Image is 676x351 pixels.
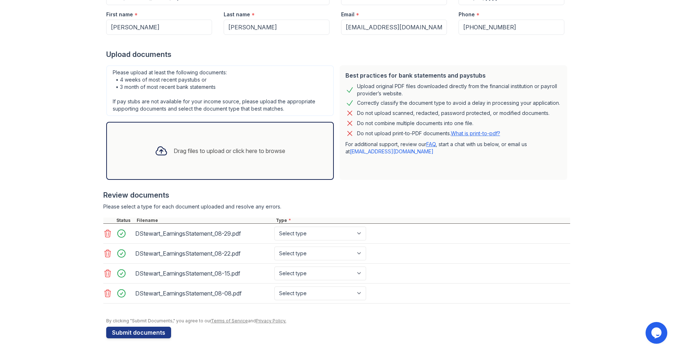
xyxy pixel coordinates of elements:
[459,11,475,18] label: Phone
[106,327,171,338] button: Submit documents
[106,49,570,59] div: Upload documents
[350,148,434,154] a: [EMAIL_ADDRESS][DOMAIN_NAME]
[115,218,135,223] div: Status
[357,83,561,97] div: Upload original PDF files downloaded directly from the financial institution or payroll provider’...
[103,203,570,210] div: Please select a type for each document uploaded and resolve any errors.
[224,11,250,18] label: Last name
[256,318,286,323] a: Privacy Policy.
[426,141,436,147] a: FAQ
[106,11,133,18] label: First name
[357,99,560,107] div: Correctly classify the document type to avoid a delay in processing your application.
[135,228,271,239] div: DStewart_EarningsStatement_08-29.pdf
[103,190,570,200] div: Review documents
[135,268,271,279] div: DStewart_EarningsStatement_08-15.pdf
[646,322,669,344] iframe: chat widget
[345,141,561,155] p: For additional support, review our , start a chat with us below, or email us at
[211,318,248,323] a: Terms of Service
[174,146,285,155] div: Drag files to upload or click here to browse
[345,71,561,80] div: Best practices for bank statements and paystubs
[106,318,570,324] div: By clicking "Submit Documents," you agree to our and
[451,130,500,136] a: What is print-to-pdf?
[135,248,271,259] div: DStewart_EarningsStatement_08-22.pdf
[341,11,354,18] label: Email
[135,288,271,299] div: DStewart_EarningsStatement_08-08.pdf
[135,218,274,223] div: Filename
[106,65,334,116] div: Please upload at least the following documents: • 4 weeks of most recent paystubs or • 3 month of...
[357,109,549,117] div: Do not upload scanned, redacted, password protected, or modified documents.
[274,218,570,223] div: Type
[357,119,473,128] div: Do not combine multiple documents into one file.
[357,130,500,137] p: Do not upload print-to-PDF documents.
